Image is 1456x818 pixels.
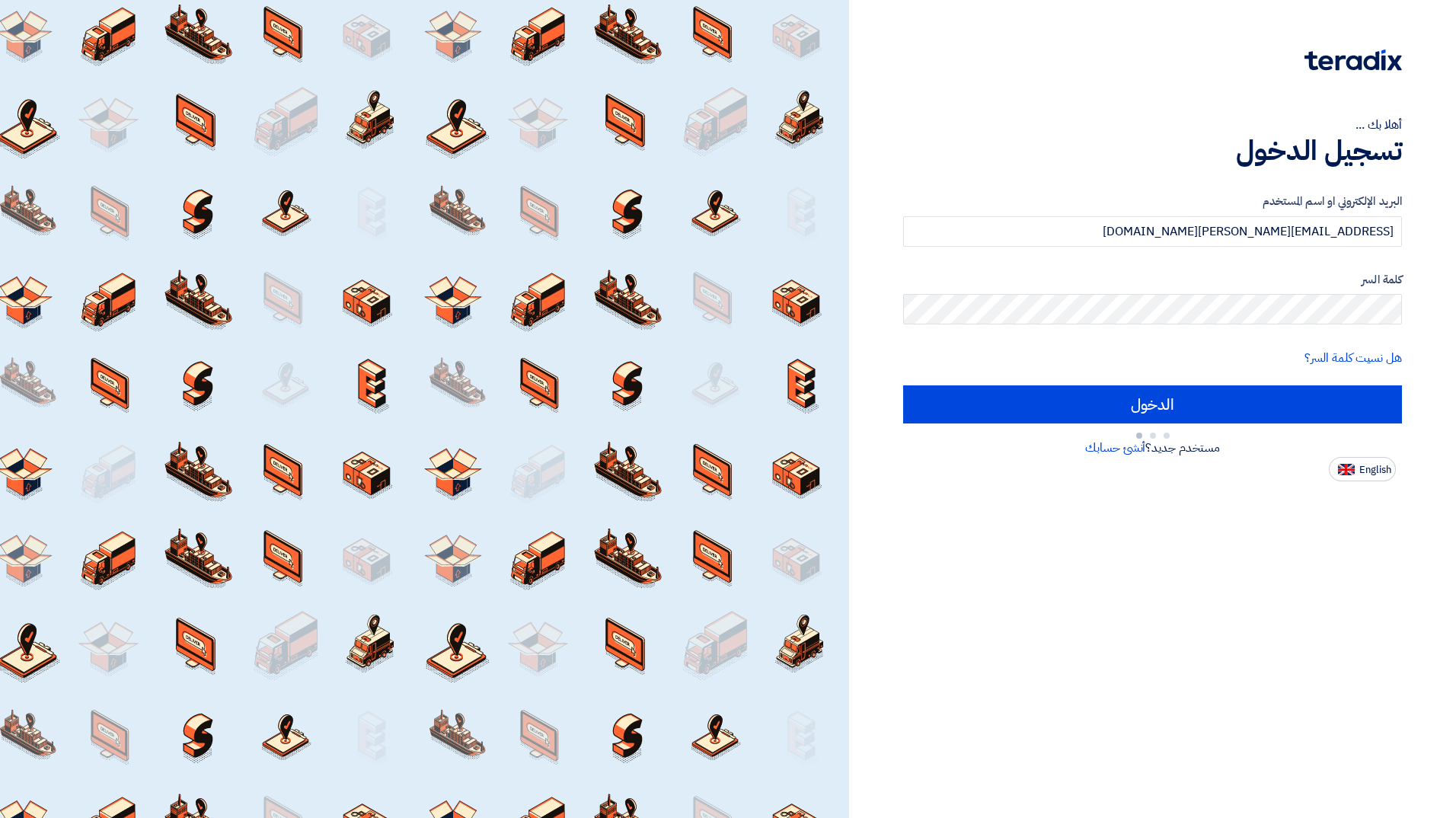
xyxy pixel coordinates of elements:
[903,134,1402,168] h1: تسجيل الدخول
[1338,464,1355,475] img: en-US.png
[903,385,1402,423] input: الدخول
[1329,457,1396,481] button: English
[1085,439,1145,457] a: أنشئ حسابك
[903,216,1402,247] input: أدخل بريد العمل الإلكتروني او اسم المستخدم الخاص بك ...
[903,271,1402,289] label: كلمة السر
[1304,349,1402,367] a: هل نسيت كلمة السر؟
[903,116,1402,134] div: أهلا بك ...
[1304,50,1402,71] img: Teradix logo
[903,439,1402,457] div: مستخدم جديد؟
[1359,465,1391,475] span: English
[903,193,1402,210] label: البريد الإلكتروني او اسم المستخدم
